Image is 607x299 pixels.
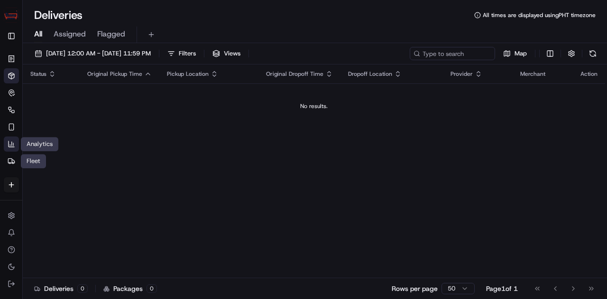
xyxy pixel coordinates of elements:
a: 💻API Documentation [76,208,156,225]
div: 📗 [9,213,17,220]
div: 💻 [80,213,88,220]
a: Powered byPylon [67,228,115,236]
span: [DATE] 12:00 AM - [DATE] 11:59 PM [46,49,151,58]
span: Dropoff Location [348,70,392,78]
img: 4920774857489_3d7f54699973ba98c624_72.jpg [20,91,37,108]
p: Welcome 👋 [9,38,173,53]
div: Past conversations [9,123,64,131]
div: Analytics [21,137,58,151]
span: Map [515,49,527,58]
button: [DATE] 12:00 AM - [DATE] 11:59 PM [30,47,155,60]
p: Rows per page [392,284,438,293]
button: Refresh [586,47,599,60]
span: Provider [451,70,473,78]
span: Flagged [97,28,125,40]
button: Views [208,47,245,60]
div: We're available if you need us! [43,100,130,108]
span: Pylon [94,229,115,236]
button: Filters [163,47,200,60]
img: Grace Nketiah [9,138,25,153]
span: Pickup Location [167,70,209,78]
span: Filters [179,49,196,58]
div: 0 [77,284,88,293]
span: [PERSON_NAME] [29,147,77,154]
h1: Deliveries [34,8,83,23]
span: Original Dropoff Time [266,70,323,78]
div: 0 [147,284,157,293]
span: • [79,147,82,154]
span: API Documentation [90,212,152,221]
button: See all [147,121,173,133]
span: Assigned [54,28,86,40]
div: Start new chat [43,91,156,100]
span: Status [30,70,46,78]
img: 1736555255976-a54dd68f-1ca7-489b-9aae-adbdc363a1c4 [9,91,27,108]
div: Fleet [21,154,46,168]
img: Liam S. [9,163,25,179]
a: 📗Knowledge Base [6,208,76,225]
button: Start new chat [161,93,173,105]
img: The RedWagon Delivers [4,8,19,23]
span: • [79,172,82,180]
span: All times are displayed using PHT timezone [483,11,596,19]
span: Views [224,49,240,58]
div: Packages [103,284,157,293]
span: [DATE] [84,147,103,154]
div: No results. [27,102,601,110]
input: Type to search [410,47,495,60]
span: Merchant [520,70,545,78]
img: Nash [9,9,28,28]
div: Deliveries [34,284,88,293]
span: Knowledge Base [19,212,73,221]
img: 1736555255976-a54dd68f-1ca7-489b-9aae-adbdc363a1c4 [19,147,27,155]
div: Page 1 of 1 [486,284,518,293]
button: The RedWagon Delivers [4,4,19,27]
img: 1736555255976-a54dd68f-1ca7-489b-9aae-adbdc363a1c4 [19,173,27,181]
span: [PERSON_NAME] [29,172,77,180]
button: Map [499,47,531,60]
span: Original Pickup Time [87,70,142,78]
span: All [34,28,42,40]
div: Action [580,70,598,78]
span: [DATE] [84,172,103,180]
input: Got a question? Start typing here... [25,61,171,71]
